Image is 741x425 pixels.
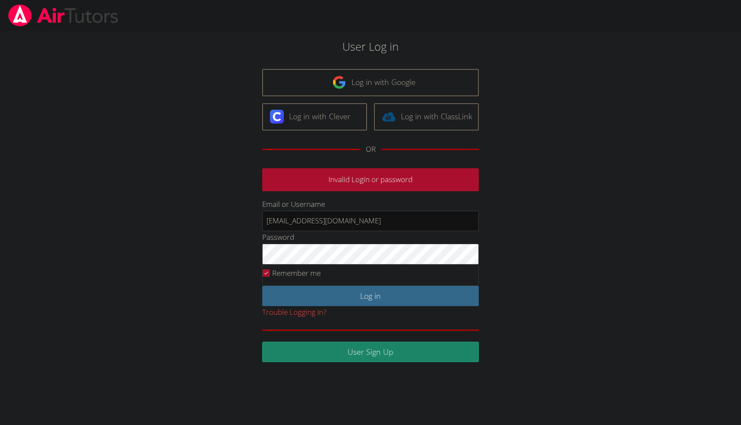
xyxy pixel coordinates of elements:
button: Trouble Logging In? [262,306,326,319]
label: Password [262,232,294,242]
div: OR [366,143,376,156]
img: google-logo-50288ca7cdecda66e5e0955fdab243c47b7ad437acaf1139b6f446037453330a.svg [332,75,346,89]
a: Log in with Google [262,69,479,96]
a: Log in with Clever [262,103,367,131]
label: Remember me [272,268,321,278]
h2: User Log in [170,38,570,55]
img: clever-logo-6eab21bc6e7a338710f1a6ff85c0baf02591cd810cc4098c63d3a4b26e2feb20.svg [270,110,284,124]
a: User Sign Up [262,342,479,362]
label: Email or Username [262,199,325,209]
img: airtutors_banner-c4298cdbf04f3fff15de1276eac7730deb9818008684d7c2e4769d2f7ddbe033.png [7,4,119,26]
img: classlink-logo-d6bb404cc1216ec64c9a2012d9dc4662098be43eaf13dc465df04b49fa7ab582.svg [382,110,396,124]
a: Log in with ClassLink [374,103,479,131]
input: Log in [262,286,479,306]
p: Invalid Login or password [262,168,479,191]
